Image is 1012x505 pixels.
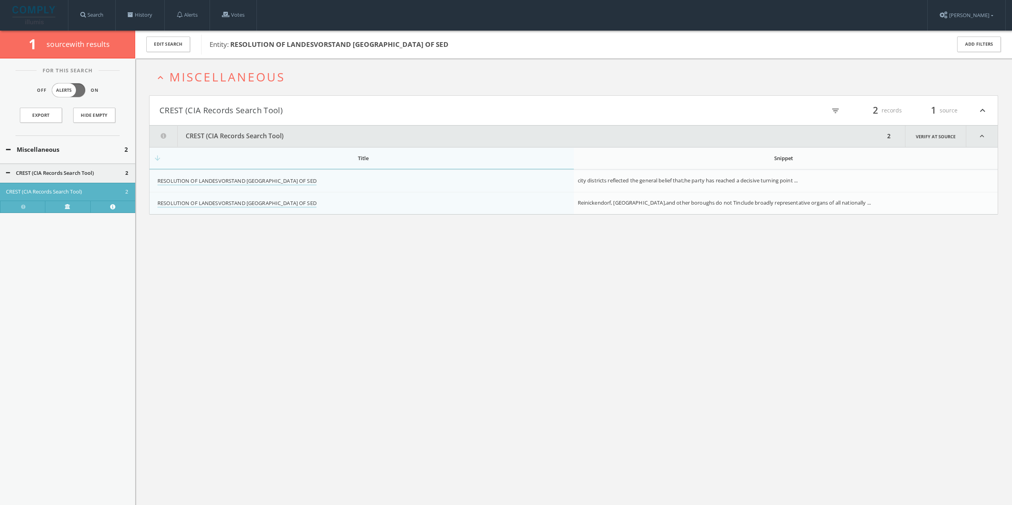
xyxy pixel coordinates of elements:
button: CREST (CIA Records Search Tool) [150,126,885,147]
span: 2 [125,169,128,177]
span: 2 [125,188,128,196]
span: source with results [47,39,110,49]
button: Add Filters [957,37,1001,52]
button: CREST (CIA Records Search Tool) [6,188,125,196]
button: expand_lessMiscellaneous [155,70,998,83]
i: filter_list [831,106,840,115]
span: 1 [927,103,940,117]
button: CREST (CIA Records Search Tool) [6,169,125,177]
div: records [854,104,902,117]
a: RESOLUTION OF LANDESVORSTAND [GEOGRAPHIC_DATA] OF SED [157,177,317,186]
span: 2 [124,145,128,154]
div: Title [157,155,569,162]
button: Edit Search [146,37,190,52]
div: 2 [885,126,893,147]
span: Miscellaneous [169,69,285,85]
a: Export [20,108,62,123]
span: 2 [869,103,882,117]
button: CREST (CIA Records Search Tool) [159,104,574,117]
button: Hide Empty [73,108,115,123]
div: source [910,104,958,117]
i: expand_less [977,104,988,117]
span: 1 [29,35,43,53]
span: Off [37,87,47,94]
i: expand_less [155,72,166,83]
a: Verify at source [45,201,90,213]
div: grid [150,170,998,214]
b: RESOLUTION OF LANDESVORSTAND [GEOGRAPHIC_DATA] OF SED [230,40,449,49]
img: illumis [12,6,57,24]
span: On [91,87,99,94]
button: Miscellaneous [6,145,124,154]
i: expand_less [966,126,998,147]
i: arrow_downward [153,154,161,162]
a: RESOLUTION OF LANDESVORSTAND [GEOGRAPHIC_DATA] OF SED [157,199,317,208]
span: city districts reflected the general belief that;he party has reached a decisive turning point ... [578,177,798,184]
a: Verify at source [905,126,966,147]
div: Snippet [578,155,990,162]
span: Entity: [210,40,449,49]
span: For This Search [37,67,99,75]
span: Reinickendorf, [GEOGRAPHIC_DATA],and other boroughs do not Tinclude broadly representative organs... [578,199,871,206]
